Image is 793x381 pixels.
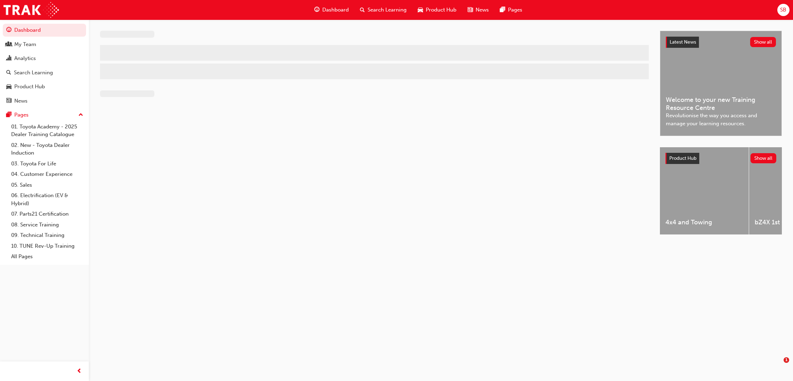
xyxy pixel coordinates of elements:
span: Revolutionise the way you access and manage your learning resources. [666,112,776,127]
span: pages-icon [500,6,505,14]
div: Analytics [14,54,36,62]
span: prev-icon [77,367,82,376]
span: Latest News [670,39,696,45]
span: car-icon [418,6,423,14]
a: Analytics [3,52,86,65]
a: My Team [3,38,86,51]
a: 06. Electrification (EV & Hybrid) [8,190,86,209]
div: Product Hub [14,83,45,91]
span: news-icon [6,98,11,104]
span: SB [780,6,786,14]
span: pages-icon [6,112,11,118]
span: guage-icon [6,27,11,33]
button: SB [777,4,790,16]
span: search-icon [360,6,365,14]
a: 4x4 and Towing [660,147,749,234]
span: Product Hub [426,6,456,14]
img: Trak [3,2,59,18]
iframe: Intercom live chat [769,357,786,374]
a: 01. Toyota Academy - 2025 Dealer Training Catalogue [8,121,86,140]
a: Product Hub [3,80,86,93]
div: Pages [14,111,29,119]
a: 04. Customer Experience [8,169,86,180]
a: 03. Toyota For Life [8,158,86,169]
span: people-icon [6,42,11,48]
span: Search Learning [368,6,407,14]
a: Product HubShow all [665,153,776,164]
a: car-iconProduct Hub [412,3,462,17]
a: 10. TUNE Rev-Up Training [8,241,86,252]
span: Dashboard [322,6,349,14]
span: search-icon [6,70,11,76]
span: Pages [508,6,522,14]
a: Dashboard [3,24,86,37]
span: up-icon [78,111,83,120]
button: DashboardMy TeamAnalyticsSearch LearningProduct HubNews [3,22,86,109]
a: 08. Service Training [8,219,86,230]
a: News [3,95,86,107]
span: chart-icon [6,55,11,62]
span: guage-icon [314,6,319,14]
span: Product Hub [669,155,696,161]
span: News [476,6,489,14]
a: All Pages [8,251,86,262]
div: Search Learning [14,69,53,77]
a: guage-iconDashboard [309,3,354,17]
a: 02. New - Toyota Dealer Induction [8,140,86,158]
span: 4x4 and Towing [665,218,743,226]
a: Latest NewsShow all [666,37,776,48]
span: news-icon [468,6,473,14]
a: Latest NewsShow allWelcome to your new Training Resource CentreRevolutionise the way you access a... [660,31,782,136]
button: Pages [3,109,86,121]
a: Search Learning [3,66,86,79]
div: My Team [14,40,36,48]
span: 1 [784,357,789,363]
span: car-icon [6,84,11,90]
button: Show all [750,37,776,47]
a: 05. Sales [8,180,86,190]
a: search-iconSearch Learning [354,3,412,17]
button: Show all [750,153,777,163]
a: pages-iconPages [494,3,528,17]
span: Welcome to your new Training Resource Centre [666,96,776,112]
a: 07. Parts21 Certification [8,209,86,219]
a: news-iconNews [462,3,494,17]
a: 09. Technical Training [8,230,86,241]
div: News [14,97,28,105]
